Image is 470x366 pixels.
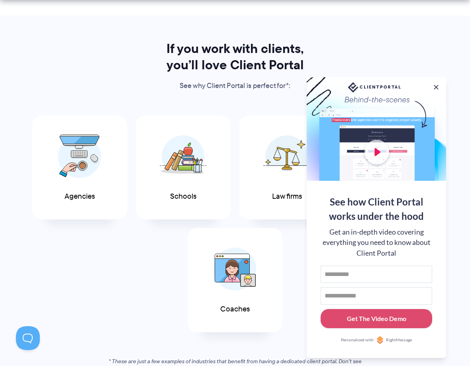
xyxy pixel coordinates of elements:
a: Coaches [188,228,282,332]
h2: If you work with clients, you’ll love Client Portal [149,41,321,73]
span: Agencies [65,192,95,201]
button: Get The Video Demo [321,309,432,329]
a: Law firms [239,115,334,219]
p: See why Client Portal is perfect for*: [149,80,321,92]
div: See how Client Portal works under the hood [321,195,432,223]
span: Coaches [220,305,250,313]
a: Agencies [32,115,127,219]
span: RightMessage [386,337,412,343]
a: Schools [136,115,231,219]
div: Get an in-depth video covering everything you need to know about Client Portal [321,227,432,258]
span: Schools [170,192,196,201]
div: Get The Video Demo [347,314,406,323]
img: Personalized with RightMessage [376,336,384,344]
span: Law firms [272,192,302,201]
iframe: Toggle Customer Support [16,326,40,350]
span: Personalized with [341,337,374,343]
a: Personalized withRightMessage [321,336,432,344]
